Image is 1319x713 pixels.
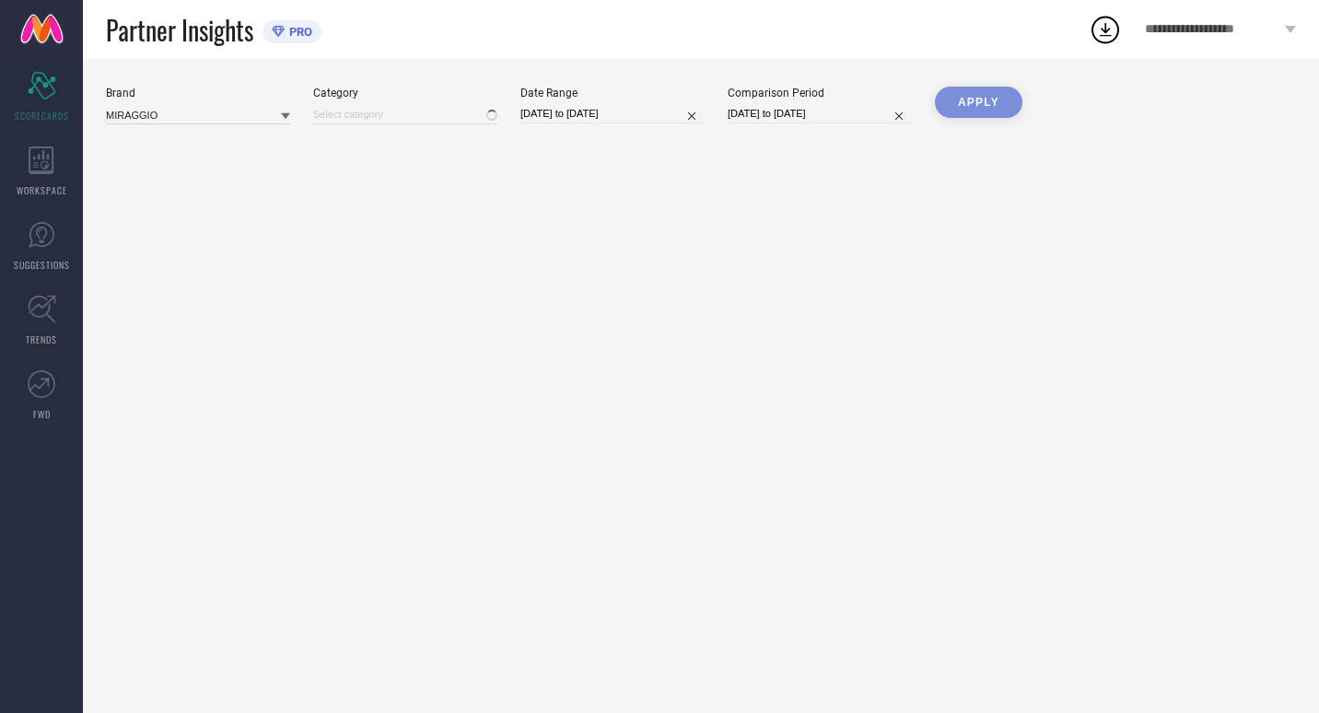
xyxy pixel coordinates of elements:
[285,25,312,39] span: PRO
[26,333,57,346] span: TRENDS
[728,87,912,99] div: Comparison Period
[520,87,705,99] div: Date Range
[1089,13,1122,46] div: Open download list
[15,109,69,123] span: SCORECARDS
[17,183,67,197] span: WORKSPACE
[313,87,497,99] div: Category
[106,11,253,49] span: Partner Insights
[106,87,290,99] div: Brand
[14,258,70,272] span: SUGGESTIONS
[33,407,51,421] span: FWD
[728,104,912,123] input: Select comparison period
[520,104,705,123] input: Select date range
